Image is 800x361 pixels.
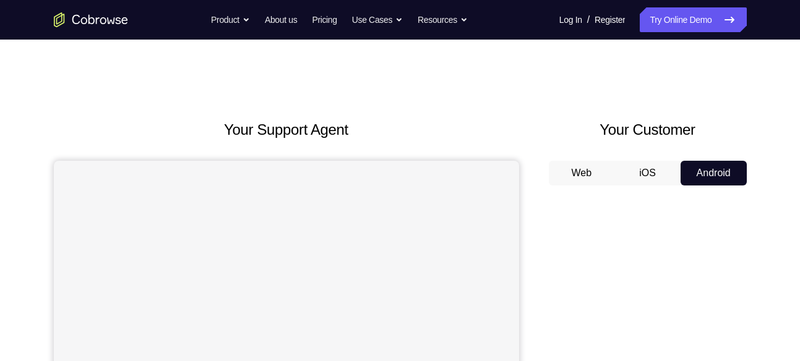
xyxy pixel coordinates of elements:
button: iOS [614,161,681,185]
button: Use Cases [352,7,403,32]
button: Web [549,161,615,185]
a: Register [595,7,625,32]
h2: Your Customer [549,119,747,141]
span: / [587,12,590,27]
a: About us [265,7,297,32]
button: Resources [418,7,468,32]
button: Product [211,7,250,32]
a: Try Online Demo [640,7,746,32]
a: Log In [559,7,582,32]
h2: Your Support Agent [54,119,519,141]
button: Android [681,161,747,185]
a: Pricing [312,7,337,32]
a: Go to the home page [54,12,128,27]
